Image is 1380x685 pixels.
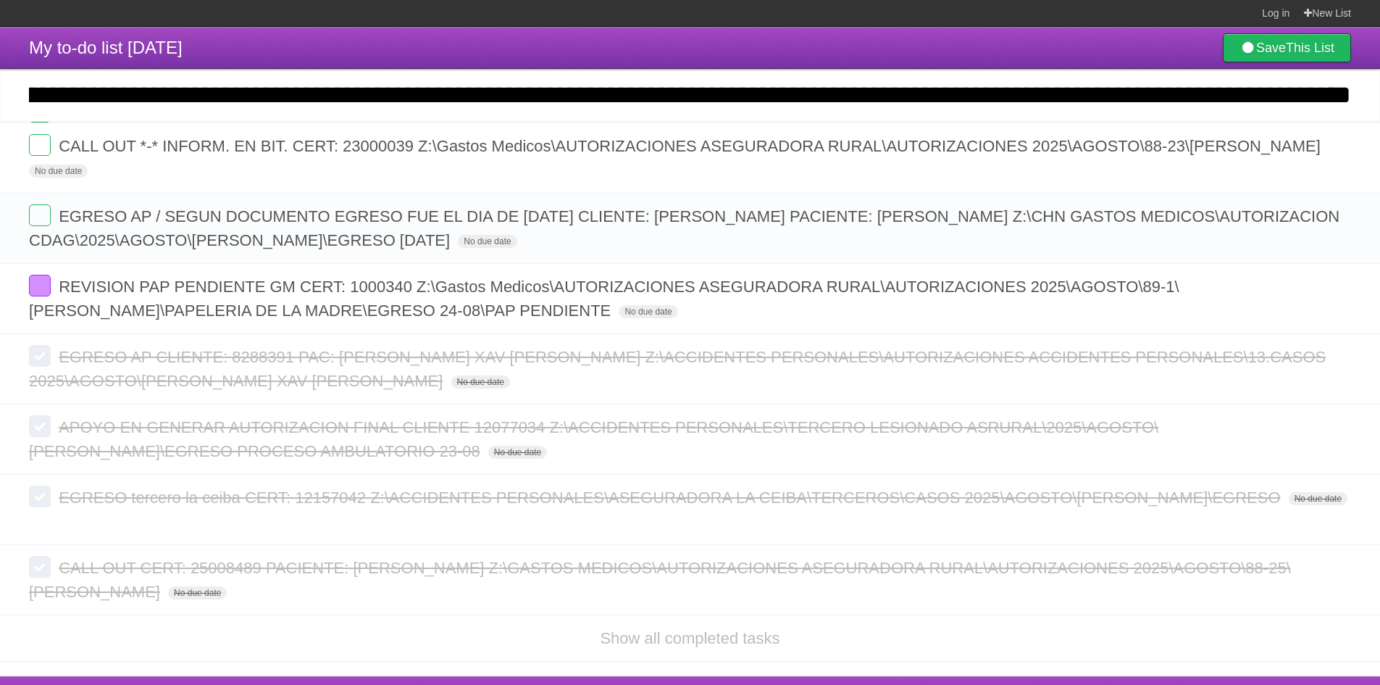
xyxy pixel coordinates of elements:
span: CALL OUT *-* INFORM. EN BIT. CERT: 23000039 Z:\Gastos Medicos\AUTORIZACIONES ASEGURADORA RURAL\AU... [59,137,1324,155]
span: No due date [619,305,677,318]
span: EGRESO AP / SEGUN DOCUMENTO EGRESO FUE EL DIA DE [DATE] CLIENTE: [PERSON_NAME] PACIENTE: [PERSON_... [29,207,1339,249]
span: REVISION PAP PENDIENTE GM CERT: 1000340 Z:\Gastos Medicos\AUTORIZACIONES ASEGURADORA RURAL\AUTORI... [29,278,1179,320]
label: Done [29,415,51,437]
span: No due date [1289,492,1347,505]
span: EGRESO tercero la ceiba CERT: 12157042 Z:\ACCIDENTES PERSONALES\ASEGURADORA LA CEIBA\TERCEROS\CAS... [59,489,1284,507]
label: Done [29,275,51,296]
label: Done [29,204,51,226]
span: My to-do list [DATE] [29,38,183,57]
b: This List [1286,41,1334,55]
span: No due date [168,586,227,599]
a: Show all completed tasks [600,629,779,647]
span: No due date [29,165,88,178]
span: EGRESO AP CLIENTE: 8288391 PAC: [PERSON_NAME] XAV [PERSON_NAME] Z:\ACCIDENTES PERSONALES\AUTORIZA... [29,348,1326,390]
label: Done [29,486,51,507]
span: CALL OUT CERT: 25008489 PACIENTE: [PERSON_NAME] Z:\GASTOS MEDICOS\AUTORIZACIONES ASEGURADORA RURA... [29,559,1291,601]
span: No due date [458,235,517,248]
span: APOYO EN GENERAR AUTORIZACION FINAL CLIENTE 12077034 Z:\ACCIDENTES PERSONALES\TERCERO LESIONADO A... [29,418,1158,460]
label: Done [29,345,51,367]
label: Done [29,122,51,144]
label: Done [29,556,51,578]
label: Done [29,134,51,156]
span: No due date [488,446,547,459]
span: No due date [451,375,510,389]
a: SaveThis List [1223,33,1351,62]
